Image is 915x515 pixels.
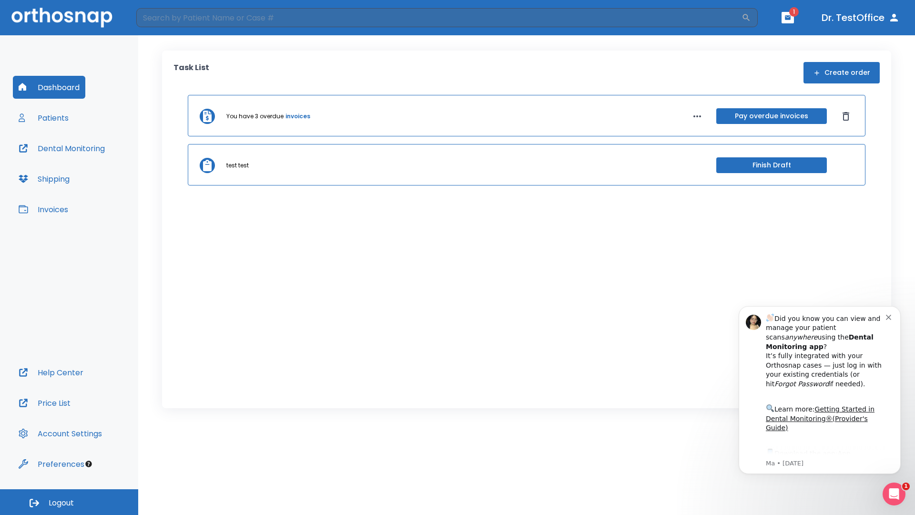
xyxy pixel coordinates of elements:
[13,106,74,129] button: Patients
[226,112,284,121] p: You have 3 overdue
[716,108,827,124] button: Pay overdue invoices
[13,361,89,384] button: Help Center
[883,483,905,505] iframe: Intercom live chat
[11,8,112,27] img: Orthosnap
[803,62,880,83] button: Create order
[902,483,910,490] span: 1
[84,460,93,468] div: Tooltip anchor
[41,167,162,176] p: Message from Ma, sent 3w ago
[41,158,126,175] a: App Store
[789,7,799,17] span: 1
[838,109,854,124] button: Dismiss
[173,62,209,83] p: Task List
[13,167,75,190] button: Shipping
[724,292,915,489] iframe: Intercom notifications message
[226,161,249,170] p: test test
[162,21,169,28] button: Dismiss notification
[285,112,310,121] a: invoices
[13,391,76,414] button: Price List
[41,155,162,204] div: Download the app: | ​ Let us know if you need help getting started!
[13,422,108,445] button: Account Settings
[13,76,85,99] button: Dashboard
[13,137,111,160] button: Dental Monitoring
[716,157,827,173] button: Finish Draft
[49,498,74,508] span: Logout
[13,453,90,475] button: Preferences
[136,8,742,27] input: Search by Patient Name or Case #
[818,9,904,26] button: Dr. TestOffice
[13,198,74,221] button: Invoices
